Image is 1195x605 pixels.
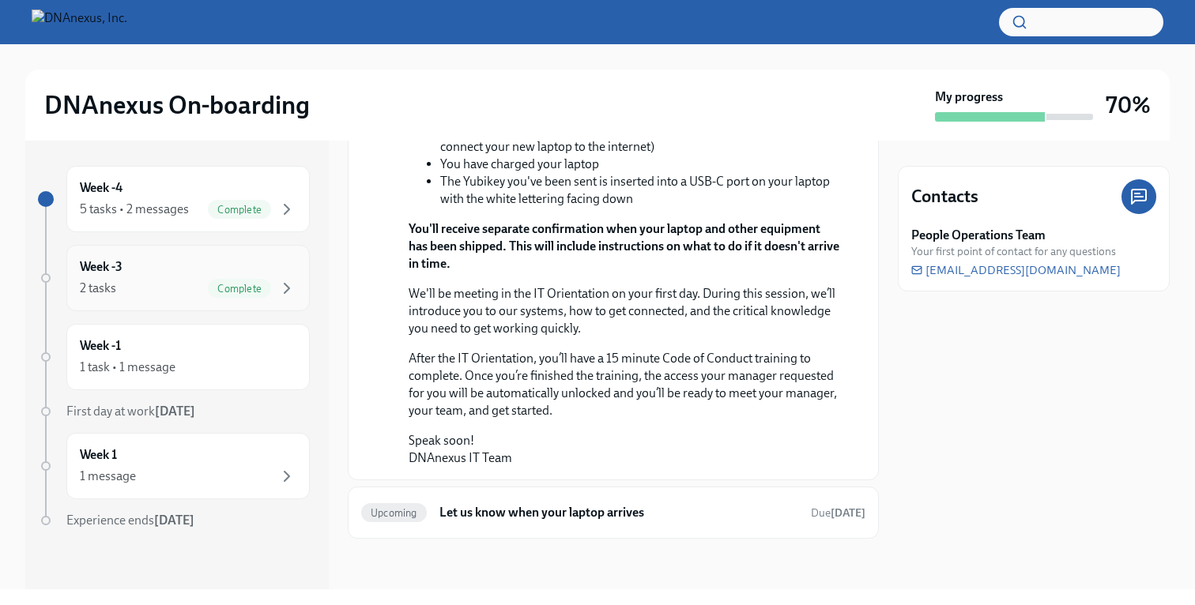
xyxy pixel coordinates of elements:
[911,244,1116,259] span: Your first point of contact for any questions
[935,88,1003,106] strong: My progress
[80,446,117,464] h6: Week 1
[38,245,310,311] a: Week -32 tasksComplete
[80,258,123,276] h6: Week -3
[409,221,839,271] strong: You'll receive separate confirmation when your laptop and other equipment has been shipped. This ...
[911,227,1046,244] strong: People Operations Team
[80,468,136,485] div: 1 message
[811,505,865,520] span: September 7th, 2025 10:00
[409,350,840,419] p: After the IT Orientation, you’ll have a 15 minute Code of Conduct training to complete. Once you’...
[154,513,194,528] strong: [DATE]
[440,156,840,173] li: You have charged your laptop
[1106,91,1151,119] h3: 70%
[811,506,865,520] span: Due
[409,432,840,467] p: Speak soon! DNAnexus IT Team
[32,9,127,35] img: DNAnexus, Inc.
[80,337,121,355] h6: Week -1
[38,433,310,499] a: Week 11 message
[831,506,865,520] strong: [DATE]
[911,262,1121,278] a: [EMAIL_ADDRESS][DOMAIN_NAME]
[38,324,310,390] a: Week -11 task • 1 message
[80,201,189,218] div: 5 tasks • 2 messages
[80,179,123,197] h6: Week -4
[208,204,271,216] span: Complete
[38,166,310,232] a: Week -45 tasks • 2 messagesComplete
[911,185,978,209] h4: Contacts
[361,500,865,525] a: UpcomingLet us know when your laptop arrivesDue[DATE]
[66,513,194,528] span: Experience ends
[155,404,195,419] strong: [DATE]
[361,507,427,519] span: Upcoming
[80,280,116,297] div: 2 tasks
[80,359,175,376] div: 1 task • 1 message
[38,403,310,420] a: First day at work[DATE]
[44,89,310,121] h2: DNAnexus On-boarding
[409,285,840,337] p: We'll be meeting in the IT Orientation on your first day. During this session, we’ll introduce yo...
[439,504,798,521] h6: Let us know when your laptop arrives
[66,404,195,419] span: First day at work
[440,173,840,208] li: The Yubikey you've been sent is inserted into a USB-C port on your laptop with the white letterin...
[208,283,271,295] span: Complete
